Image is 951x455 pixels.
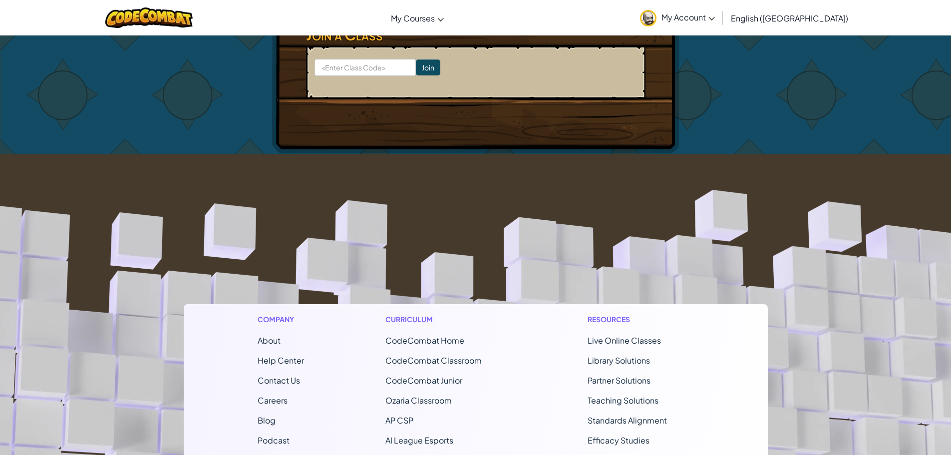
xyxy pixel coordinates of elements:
a: Help Center [258,355,304,366]
a: Podcast [258,435,290,446]
a: English ([GEOGRAPHIC_DATA]) [726,4,853,31]
span: CodeCombat Home [385,335,464,346]
a: My Courses [386,4,449,31]
a: Ozaria Classroom [385,395,452,406]
a: Live Online Classes [588,335,661,346]
span: English ([GEOGRAPHIC_DATA]) [731,13,848,23]
h1: Resources [588,314,694,325]
input: Join [416,59,440,75]
img: CodeCombat logo [105,7,193,28]
input: <Enter Class Code> [315,59,416,76]
img: avatar [640,10,656,26]
span: My Account [661,12,715,22]
a: Standards Alignment [588,415,667,426]
a: CodeCombat Classroom [385,355,482,366]
a: Library Solutions [588,355,650,366]
a: AI League Esports [385,435,453,446]
a: About [258,335,281,346]
h1: Curriculum [385,314,506,325]
a: Blog [258,415,276,426]
a: My Account [635,2,720,33]
span: My Courses [391,13,435,23]
h1: Company [258,314,304,325]
a: Efficacy Studies [588,435,649,446]
a: Partner Solutions [588,375,650,386]
a: AP CSP [385,415,413,426]
a: CodeCombat Junior [385,375,462,386]
a: Teaching Solutions [588,395,658,406]
a: Careers [258,395,288,406]
span: Contact Us [258,375,300,386]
